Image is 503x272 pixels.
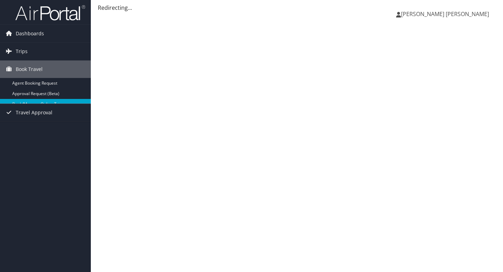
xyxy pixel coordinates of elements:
[16,25,44,42] span: Dashboards
[396,3,496,24] a: [PERSON_NAME] [PERSON_NAME]
[16,104,52,121] span: Travel Approval
[15,5,85,21] img: airportal-logo.png
[16,43,28,60] span: Trips
[16,60,43,78] span: Book Travel
[401,10,489,18] span: [PERSON_NAME] [PERSON_NAME]
[98,3,496,12] div: Redirecting...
